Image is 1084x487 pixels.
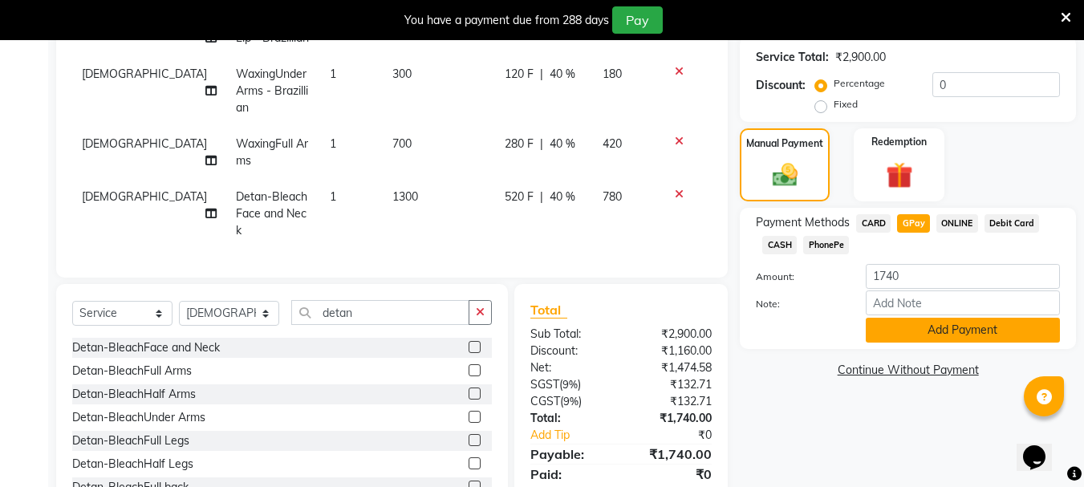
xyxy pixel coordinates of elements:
span: WaxingUnder Arms - Brazillian [236,67,308,115]
a: Add Tip [518,427,638,444]
span: | [540,66,543,83]
span: 280 F [505,136,534,152]
div: Net: [518,359,621,376]
div: ₹0 [621,465,724,484]
div: ₹2,900.00 [621,326,724,343]
span: Debit Card [985,214,1040,233]
span: CASH [762,236,797,254]
span: SGST [530,377,559,392]
span: 40 % [550,189,575,205]
label: Manual Payment [746,136,823,151]
div: Sub Total: [518,326,621,343]
span: 520 F [505,189,534,205]
div: You have a payment due from 288 days [404,12,609,29]
div: Detan-BleachHalf Legs [72,456,193,473]
span: [DEMOGRAPHIC_DATA] [82,189,207,204]
img: _gift.svg [878,159,921,192]
label: Note: [744,297,853,311]
span: 1 [330,67,336,81]
input: Search or Scan [291,300,469,325]
div: ₹1,474.58 [621,359,724,376]
span: GPay [897,214,930,233]
span: [DEMOGRAPHIC_DATA] [82,136,207,151]
div: Total: [518,410,621,427]
span: 1300 [392,189,418,204]
div: Discount: [518,343,621,359]
div: Detan-BleachFace and Neck [72,339,220,356]
span: 9% [563,395,579,408]
label: Fixed [834,97,858,112]
label: Redemption [871,135,927,149]
span: 1 [330,136,336,151]
span: 700 [392,136,412,151]
span: 1 [330,189,336,204]
span: Detan-BleachFace and Neck [236,189,307,237]
div: Detan-BleachHalf Arms [72,386,196,403]
div: ₹0 [639,427,725,444]
img: _cash.svg [765,160,806,189]
span: 40 % [550,136,575,152]
span: | [540,189,543,205]
div: Paid: [518,465,621,484]
span: 40 % [550,66,575,83]
span: 180 [603,67,622,81]
label: Percentage [834,76,885,91]
span: CGST [530,394,560,408]
span: 120 F [505,66,534,83]
span: CARD [856,214,891,233]
label: Amount: [744,270,853,284]
span: Payment Methods [756,214,850,231]
div: ( ) [518,393,621,410]
span: Total [530,302,567,319]
iframe: chat widget [1017,423,1068,471]
div: Payable: [518,444,621,464]
span: 780 [603,189,622,204]
button: Pay [612,6,663,34]
span: WaxingFull Arms [236,136,308,168]
span: [DEMOGRAPHIC_DATA] [82,67,207,81]
span: 300 [392,67,412,81]
div: ₹1,160.00 [621,343,724,359]
div: ₹132.71 [621,393,724,410]
div: ( ) [518,376,621,393]
span: 9% [562,378,578,391]
div: Discount: [756,77,806,94]
div: Detan-BleachFull Legs [72,432,189,449]
div: ₹1,740.00 [621,444,724,464]
div: Detan-BleachUnder Arms [72,409,205,426]
span: PhonePe [803,236,849,254]
div: ₹132.71 [621,376,724,393]
div: Service Total: [756,49,829,66]
div: ₹1,740.00 [621,410,724,427]
a: Continue Without Payment [743,362,1073,379]
button: Add Payment [866,318,1060,343]
span: | [540,136,543,152]
div: Detan-BleachFull Arms [72,363,192,379]
input: Add Note [866,290,1060,315]
span: 420 [603,136,622,151]
div: ₹2,900.00 [835,49,886,66]
span: ONLINE [936,214,978,233]
input: Amount [866,264,1060,289]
